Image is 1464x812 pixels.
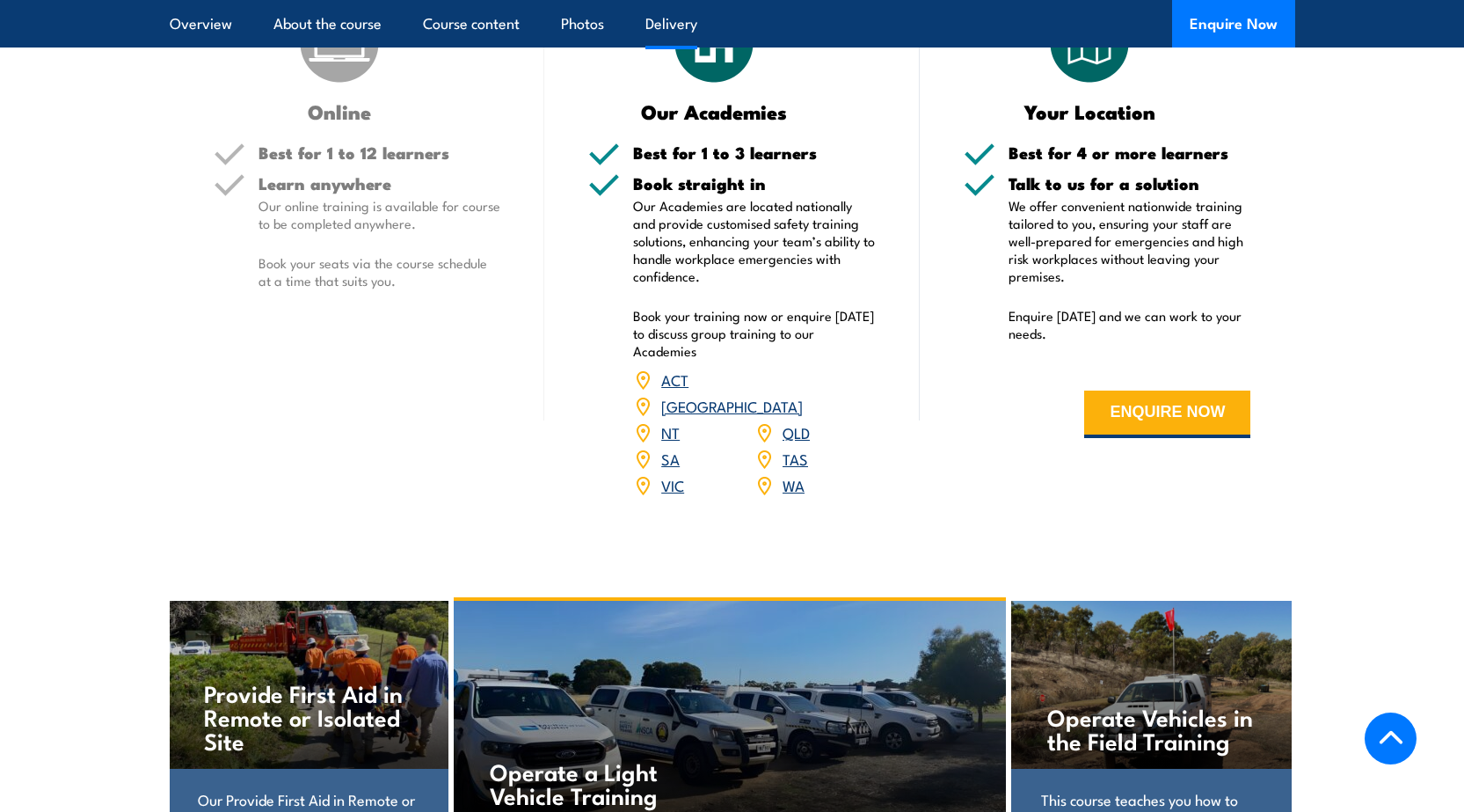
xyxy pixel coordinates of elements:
[1009,197,1251,285] p: We offer convenient nationwide training tailored to you, ensuring your staff are well-prepared fo...
[204,681,412,752] h4: Provide First Aid in Remote or Isolated Site
[1009,175,1251,192] h5: Talk to us for a solution
[259,254,501,289] p: Book your seats via the course schedule at a time that suits you.
[661,395,803,416] a: [GEOGRAPHIC_DATA]
[1009,144,1251,161] h5: Best for 4 or more learners
[633,175,876,192] h5: Book straight in
[1084,391,1250,438] button: ENQUIRE NOW
[490,759,696,807] h4: Operate a Light Vehicle Training
[783,421,810,443] a: QLD
[633,307,876,360] p: Book your training now or enquire [DATE] to discuss group training to our Academies
[633,197,876,285] p: Our Academies are located nationally and provide customised safety training solutions, enhancing ...
[214,101,466,121] h3: Online
[588,101,841,121] h3: Our Academies
[783,448,808,469] a: TAS
[259,144,501,161] h5: Best for 1 to 12 learners
[661,369,688,390] a: ACT
[633,144,876,161] h5: Best for 1 to 3 learners
[1047,705,1256,752] h4: Operate Vehicles in the Field Training
[259,197,501,232] p: Our online training is available for course to be completed anywhere.
[661,448,680,469] a: SA
[259,175,501,192] h5: Learn anywhere
[783,474,805,495] a: WA
[661,474,684,495] a: VIC
[1009,307,1251,342] p: Enquire [DATE] and we can work to your needs.
[964,101,1216,121] h3: Your Location
[661,421,680,443] a: NT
